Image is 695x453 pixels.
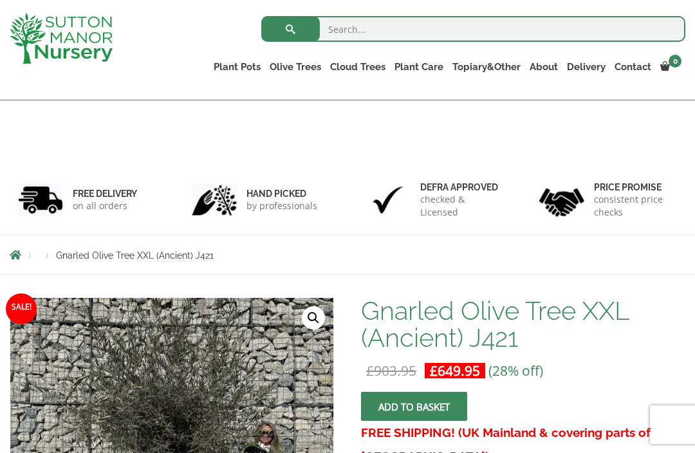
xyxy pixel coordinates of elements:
[448,58,525,76] a: Topiary&Other
[18,183,63,216] img: 1.jpg
[56,250,214,261] span: Gnarled Olive Tree XXL (Ancient) J421
[390,58,448,76] a: Plant Care
[539,180,584,219] img: 4.jpg
[6,293,37,324] span: Sale!
[73,199,137,212] p: on all orders
[420,193,503,219] p: checked & Licensed
[10,250,685,260] nav: Breadcrumbs
[265,58,326,76] a: Olive Trees
[192,183,237,216] img: 2.jpg
[525,58,562,76] a: About
[366,362,374,380] span: £
[669,55,681,68] span: 0
[10,13,113,64] img: logo
[326,58,390,76] a: Cloud Trees
[594,181,677,193] h6: Price promise
[246,188,317,199] h6: hand picked
[610,58,656,76] a: Contact
[366,362,416,380] bdi: 903.95
[209,58,265,76] a: Plant Pots
[261,16,685,42] input: Search...
[430,362,480,380] bdi: 649.95
[656,58,685,76] a: 0
[366,183,411,216] img: 3.jpg
[302,306,325,329] a: View full-screen image gallery
[562,58,610,76] a: Delivery
[488,362,543,380] span: (28% off)
[594,193,677,219] p: consistent price checks
[361,297,685,351] h1: Gnarled Olive Tree XXL (Ancient) J421
[361,392,467,421] button: Add to basket
[73,188,137,199] h6: FREE DELIVERY
[430,362,438,380] span: £
[246,199,317,212] p: by professionals
[420,181,503,193] h6: Defra approved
